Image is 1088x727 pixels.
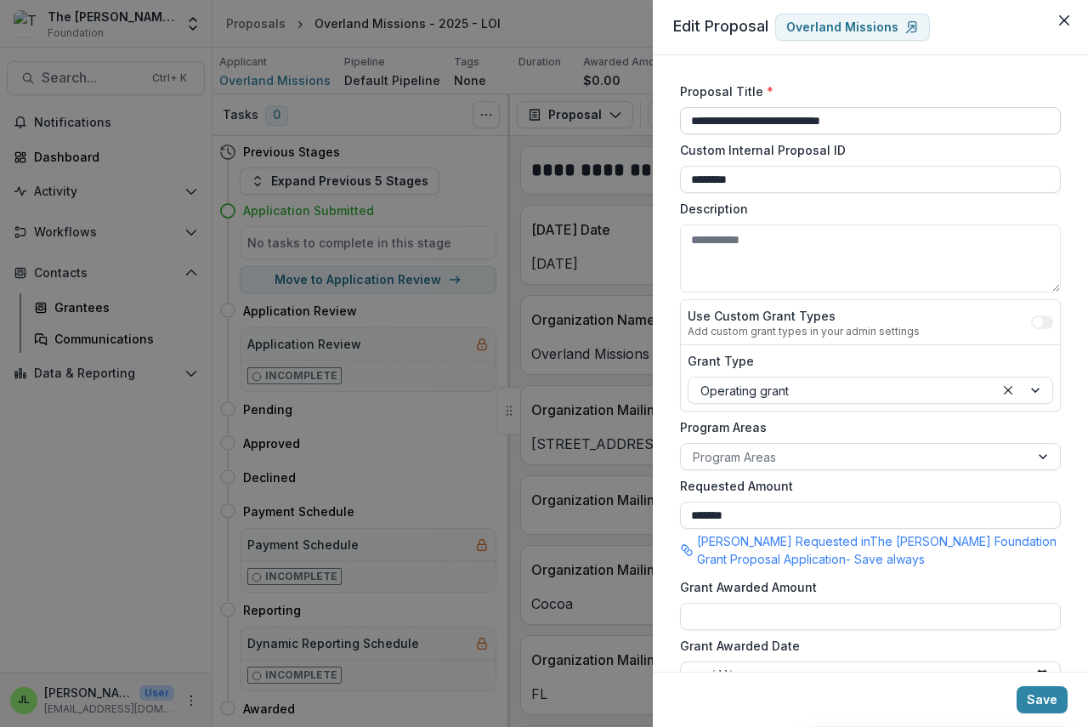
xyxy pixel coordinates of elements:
[680,637,1051,655] label: Grant Awarded Date
[688,307,920,325] label: Use Custom Grant Types
[673,17,768,35] span: Edit Proposal
[680,200,1051,218] label: Description
[1051,7,1078,34] button: Close
[688,352,1043,370] label: Grant Type
[998,380,1018,400] div: Clear selected options
[680,141,1051,159] label: Custom Internal Proposal ID
[775,14,930,41] a: Overland Missions
[680,578,1051,596] label: Grant Awarded Amount
[680,82,1051,100] label: Proposal Title
[1017,686,1068,713] button: Save
[697,532,1061,568] p: [PERSON_NAME] Requested in The [PERSON_NAME] Foundation Grant Proposal Application - Save always
[680,418,1051,436] label: Program Areas
[680,477,1051,495] label: Requested Amount
[786,20,898,35] p: Overland Missions
[688,325,920,338] div: Add custom grant types in your admin settings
